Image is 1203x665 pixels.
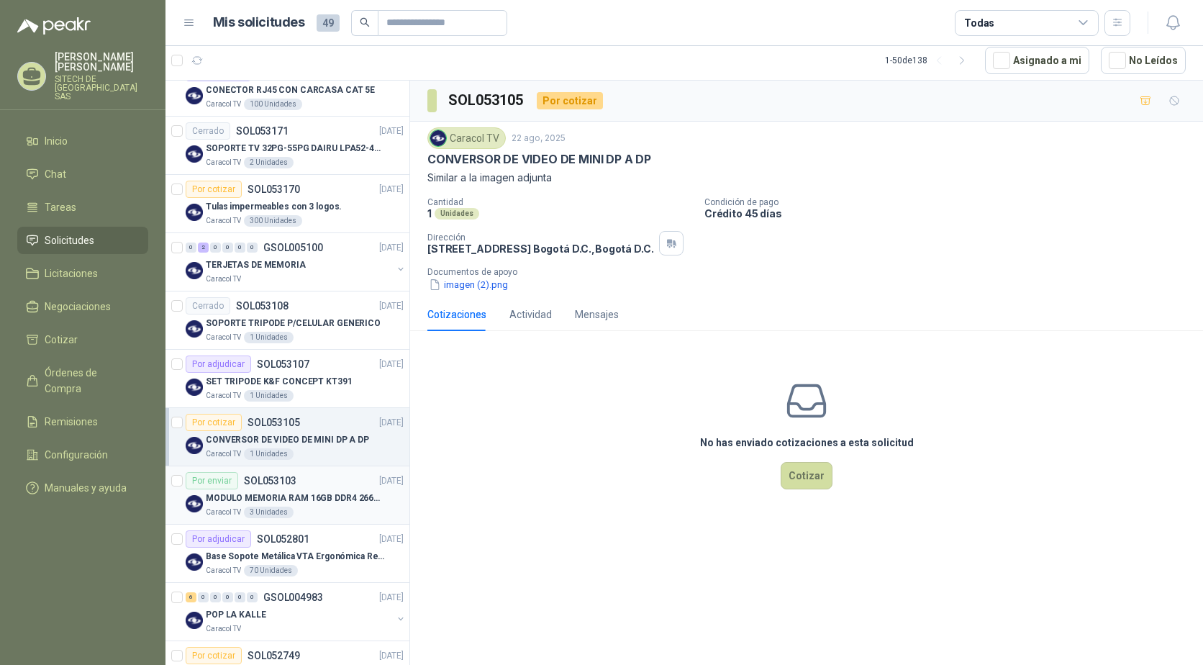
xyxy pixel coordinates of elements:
[17,359,148,402] a: Órdenes de Compra
[885,49,973,72] div: 1 - 50 de 138
[379,358,404,371] p: [DATE]
[206,200,342,214] p: Tulas impermeables con 3 logos.
[244,476,296,486] p: SOL053103
[45,332,78,348] span: Cotizar
[512,132,566,145] p: 22 ago, 2025
[186,472,238,489] div: Por enviar
[236,126,289,136] p: SOL053171
[186,495,203,512] img: Company Logo
[186,530,251,548] div: Por adjudicar
[206,332,241,343] p: Caracol TV
[165,350,409,408] a: Por adjudicarSOL053107[DATE] Company LogoSET TRIPODE K&F CONCEPT KT391Caracol TV1 Unidades
[186,592,196,602] div: 6
[1101,47,1186,74] button: No Leídos
[186,145,203,163] img: Company Logo
[186,379,203,396] img: Company Logo
[235,243,245,253] div: 0
[186,243,196,253] div: 0
[379,474,404,488] p: [DATE]
[235,592,245,602] div: 0
[206,157,241,168] p: Caracol TV
[247,243,258,253] div: 0
[379,241,404,255] p: [DATE]
[206,492,385,505] p: MODULO MEMORIA RAM 16GB DDR4 2666 MHZ - PORTATIL
[448,89,525,112] h3: SOL053105
[210,243,221,253] div: 0
[186,414,242,431] div: Por cotizar
[165,466,409,525] a: Por enviarSOL053103[DATE] Company LogoMODULO MEMORIA RAM 16GB DDR4 2666 MHZ - PORTATILCaracol TV3...
[704,207,1197,220] p: Crédito 45 días
[537,92,603,109] div: Por cotizar
[379,591,404,605] p: [DATE]
[206,608,266,622] p: POP LA KALLE
[236,301,289,311] p: SOL053108
[247,592,258,602] div: 0
[704,197,1197,207] p: Condición de pago
[360,17,370,27] span: search
[17,408,148,435] a: Remisiones
[186,437,203,454] img: Company Logo
[379,125,404,138] p: [DATE]
[17,326,148,353] a: Cotizar
[206,258,306,272] p: TERJETAS DE MEMORIA
[244,99,302,110] div: 100 Unidades
[186,553,203,571] img: Company Logo
[248,651,300,661] p: SOL052749
[186,320,203,338] img: Company Logo
[964,15,994,31] div: Todas
[575,307,619,322] div: Mensajes
[17,441,148,469] a: Configuración
[427,207,432,220] p: 1
[17,227,148,254] a: Solicitudes
[55,52,148,72] p: [PERSON_NAME] [PERSON_NAME]
[435,208,479,220] div: Unidades
[244,332,294,343] div: 1 Unidades
[206,550,385,564] p: Base Sopote Metálica VTA Ergonómica Retráctil para Portátil
[186,612,203,629] img: Company Logo
[430,130,446,146] img: Company Logo
[165,291,409,350] a: CerradoSOL053108[DATE] Company LogoSOPORTE TRIPODE P/CELULAR GENERICOCaracol TV1 Unidades
[186,181,242,198] div: Por cotizar
[210,592,221,602] div: 0
[379,299,404,313] p: [DATE]
[186,262,203,279] img: Company Logo
[206,142,385,155] p: SOPORTE TV 32PG-55PG DAIRU LPA52-446KIT2
[213,12,305,33] h1: Mis solicitudes
[206,390,241,402] p: Caracol TV
[427,243,653,255] p: [STREET_ADDRESS] Bogotá D.C. , Bogotá D.C.
[186,239,407,285] a: 0 2 0 0 0 0 GSOL005100[DATE] Company LogoTERJETAS DE MEMORIACaracol TV
[165,525,409,583] a: Por adjudicarSOL052801[DATE] Company LogoBase Sopote Metálica VTA Ergonómica Retráctil para Portá...
[186,589,407,635] a: 6 0 0 0 0 0 GSOL004983[DATE] Company LogoPOP LA KALLECaracol TV
[45,166,66,182] span: Chat
[509,307,552,322] div: Actividad
[427,197,693,207] p: Cantidad
[165,408,409,466] a: Por cotizarSOL053105[DATE] Company LogoCONVERSOR DE VIDEO DE MINI DP A DPCaracol TV1 Unidades
[206,375,353,389] p: SET TRIPODE K&F CONCEPT KT391
[17,260,148,287] a: Licitaciones
[985,47,1089,74] button: Asignado a mi
[206,623,241,635] p: Caracol TV
[206,99,241,110] p: Caracol TV
[263,243,323,253] p: GSOL005100
[45,480,127,496] span: Manuales y ayuda
[379,416,404,430] p: [DATE]
[45,447,108,463] span: Configuración
[244,448,294,460] div: 1 Unidades
[248,184,300,194] p: SOL053170
[186,297,230,315] div: Cerrado
[45,414,98,430] span: Remisiones
[165,117,409,175] a: CerradoSOL053171[DATE] Company LogoSOPORTE TV 32PG-55PG DAIRU LPA52-446KIT2Caracol TV2 Unidades
[206,83,375,97] p: CONECTOR RJ45 CON CARCASA CAT 5E
[186,122,230,140] div: Cerrado
[17,160,148,188] a: Chat
[244,157,294,168] div: 2 Unidades
[206,215,241,227] p: Caracol TV
[427,232,653,243] p: Dirección
[222,243,233,253] div: 0
[206,317,381,330] p: SOPORTE TRIPODE P/CELULAR GENERICO
[427,127,506,149] div: Caracol TV
[427,267,1197,277] p: Documentos de apoyo
[17,17,91,35] img: Logo peakr
[257,534,309,544] p: SOL052801
[248,417,300,427] p: SOL053105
